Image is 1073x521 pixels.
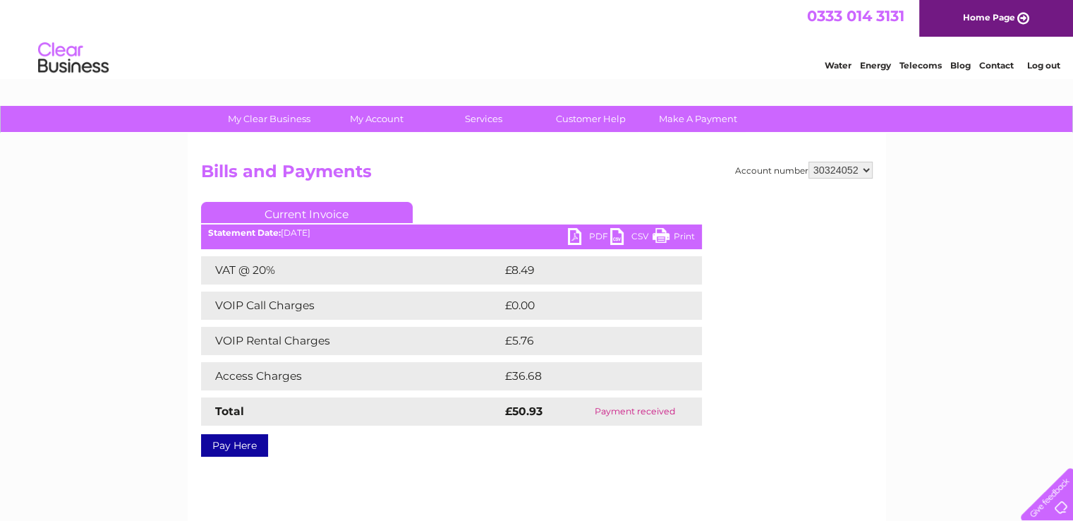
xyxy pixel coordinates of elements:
div: Account number [735,162,873,179]
a: Pay Here [201,434,268,457]
h2: Bills and Payments [201,162,873,188]
div: Clear Business is a trading name of Verastar Limited (registered in [GEOGRAPHIC_DATA] No. 3667643... [204,8,871,68]
a: Services [425,106,542,132]
a: Current Invoice [201,202,413,223]
strong: Total [215,405,244,418]
td: VOIP Rental Charges [201,327,502,355]
a: CSV [610,228,653,248]
a: My Account [318,106,435,132]
a: Log out [1026,60,1060,71]
td: Payment received [569,397,701,426]
td: £5.76 [502,327,669,355]
a: Water [825,60,851,71]
td: Access Charges [201,362,502,390]
a: Customer Help [533,106,649,132]
a: Print [653,228,695,248]
td: VOIP Call Charges [201,292,502,320]
a: PDF [568,228,610,248]
b: Statement Date: [208,227,281,238]
a: 0333 014 3131 [807,7,904,25]
a: Telecoms [899,60,942,71]
a: Energy [860,60,891,71]
strong: £50.93 [505,405,542,418]
td: £8.49 [502,256,669,285]
a: Make A Payment [640,106,756,132]
div: [DATE] [201,228,702,238]
a: Contact [979,60,1014,71]
td: £0.00 [502,292,669,320]
a: Blog [950,60,971,71]
img: logo.png [37,37,109,80]
td: £36.68 [502,362,674,390]
td: VAT @ 20% [201,256,502,285]
a: My Clear Business [211,106,327,132]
